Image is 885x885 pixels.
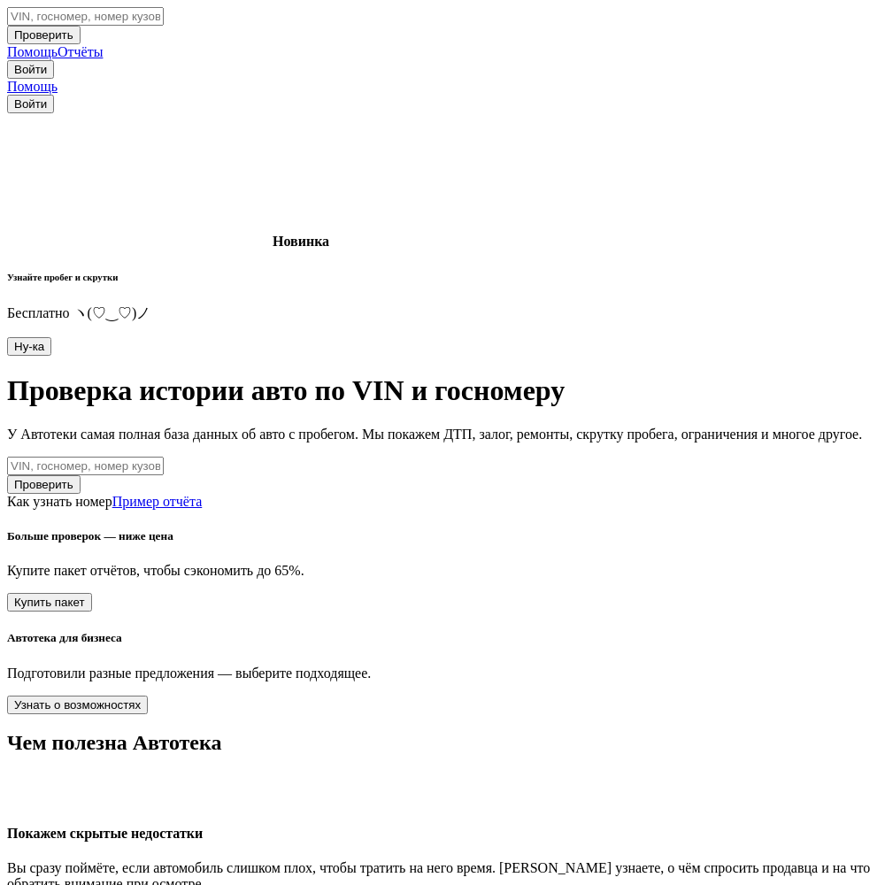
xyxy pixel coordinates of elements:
[7,44,58,59] a: Помощь
[7,374,878,407] h1: Проверка истории авто по VIN и госномеру
[7,7,164,26] input: VIN, госномер, номер кузова
[7,666,878,681] p: Подготовили разные предложения — выберите подходящее.
[7,304,878,323] p: Бесплатно ヽ(♡‿♡)ノ
[7,272,878,282] h6: Узнайте пробег и скрутки
[58,44,103,59] a: Отчёты
[7,593,92,612] button: Купить пакет
[7,631,878,645] h5: Автотека для бизнеса
[7,826,878,842] h4: Покажем скрытые недостатки
[7,731,878,755] h2: Чем полезна Автотека
[7,696,148,714] button: Узнать о возможностях
[14,340,44,353] span: Ну‑ка
[7,475,81,494] button: Проверить
[7,60,54,79] button: Войти
[14,478,73,491] span: Проверить
[7,529,878,543] h5: Больше проверок — ниже цена
[14,28,73,42] span: Проверить
[7,79,58,94] a: Помощь
[7,563,878,579] p: Купите пакет отчётов, чтобы сэкономить до 65%.
[7,427,878,442] p: У Автотеки самая полная база данных об авто с пробегом. Мы покажем ДТП, залог, ремонты, скрутку п...
[273,234,329,249] strong: Новинка
[7,95,54,113] button: Войти
[14,698,141,712] span: Узнать о возможностях
[112,494,203,509] a: Пример отчёта
[7,494,112,509] a: Как узнать номер
[14,596,85,609] span: Купить пакет
[14,63,47,76] span: Войти
[7,457,164,475] input: VIN, госномер, номер кузова
[14,97,47,111] span: Войти
[7,26,81,44] button: Проверить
